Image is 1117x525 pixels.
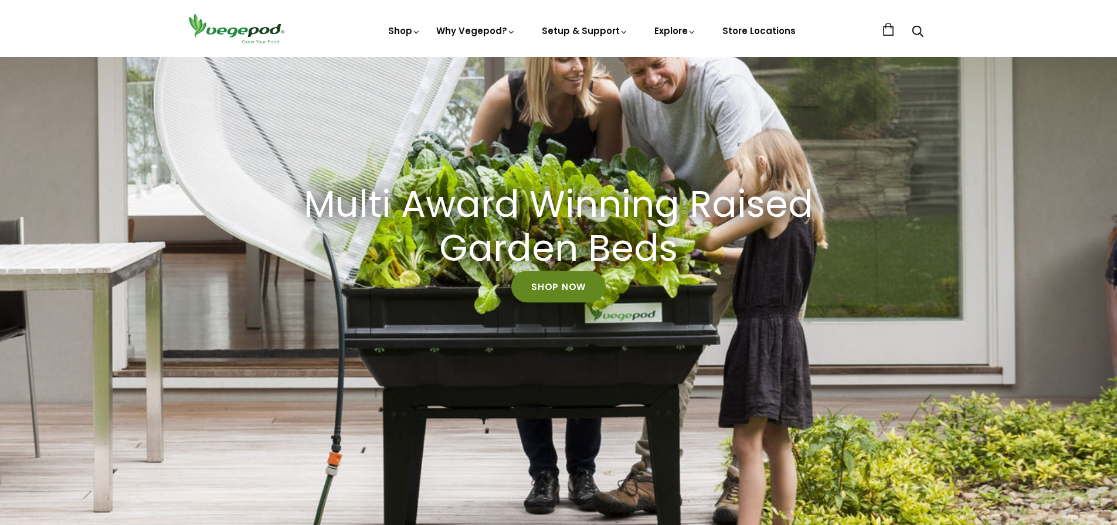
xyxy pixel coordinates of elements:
[912,26,924,39] a: Search
[436,25,516,37] a: Why Vegepod?
[654,25,697,37] a: Explore
[722,25,796,37] a: Store Locations
[184,12,289,45] img: Vegepod
[280,183,837,271] a: Multi Award Winning Raised Garden Beds
[388,25,421,37] a: Shop
[511,271,606,302] a: Shop Now
[542,25,629,37] a: Setup & Support
[295,183,823,271] h2: Multi Award Winning Raised Garden Beds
